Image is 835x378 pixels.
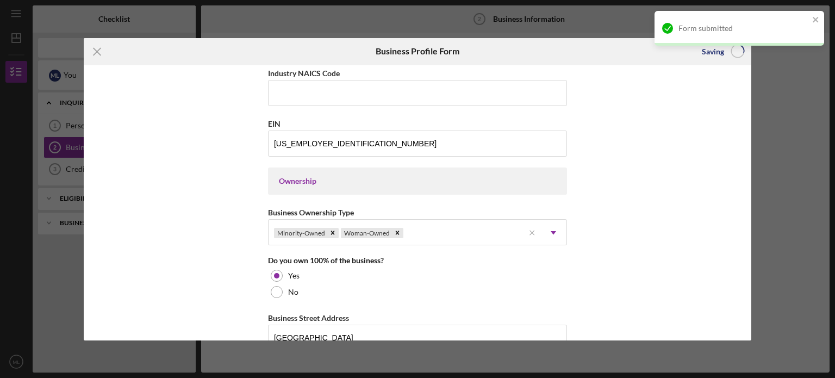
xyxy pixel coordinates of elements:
button: close [812,15,820,26]
label: Business Street Address [268,313,349,323]
div: Woman-Owned [341,228,391,239]
label: Industry NAICS Code [268,69,340,78]
div: Minority-Owned [274,228,327,239]
div: Form submitted [678,24,809,33]
label: Yes [288,271,300,280]
div: Ownership [279,177,556,185]
h6: Business Profile Form [376,46,459,56]
div: Remove Woman-Owned [391,228,403,239]
div: Do you own 100% of the business? [268,256,567,265]
label: EIN [268,119,281,128]
div: Remove Minority-Owned [327,228,339,239]
label: No [288,288,298,296]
